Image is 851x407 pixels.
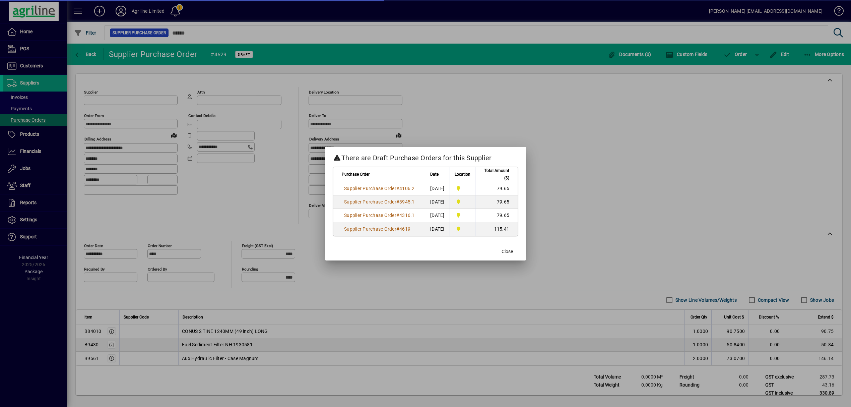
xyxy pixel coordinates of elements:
[426,182,450,195] td: [DATE]
[475,195,518,209] td: 79.65
[454,212,471,219] span: Dargaville
[475,209,518,222] td: 79.65
[475,222,518,236] td: -115.41
[426,209,450,222] td: [DATE]
[342,185,417,192] a: Supplier Purchase Order#4106.2
[344,213,396,218] span: Supplier Purchase Order
[342,225,413,233] a: Supplier Purchase Order#4619
[396,186,399,191] span: #
[455,171,470,178] span: Location
[396,199,399,205] span: #
[475,182,518,195] td: 79.65
[497,246,518,258] button: Close
[344,226,396,232] span: Supplier Purchase Order
[344,186,396,191] span: Supplier Purchase Order
[342,171,370,178] span: Purchase Order
[454,225,471,233] span: Dargaville
[399,199,415,205] span: 3945.1
[430,171,439,178] span: Date
[454,198,471,206] span: Dargaville
[426,222,450,236] td: [DATE]
[454,185,471,192] span: Dargaville
[342,212,417,219] a: Supplier Purchase Order#4316.1
[399,213,415,218] span: 4316.1
[399,186,415,191] span: 4106.2
[399,226,410,232] span: 4619
[396,213,399,218] span: #
[344,199,396,205] span: Supplier Purchase Order
[325,147,526,166] h2: There are Draft Purchase Orders for this Supplier
[426,195,450,209] td: [DATE]
[479,167,509,182] span: Total Amount ($)
[502,248,513,255] span: Close
[342,198,417,206] a: Supplier Purchase Order#3945.1
[396,226,399,232] span: #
